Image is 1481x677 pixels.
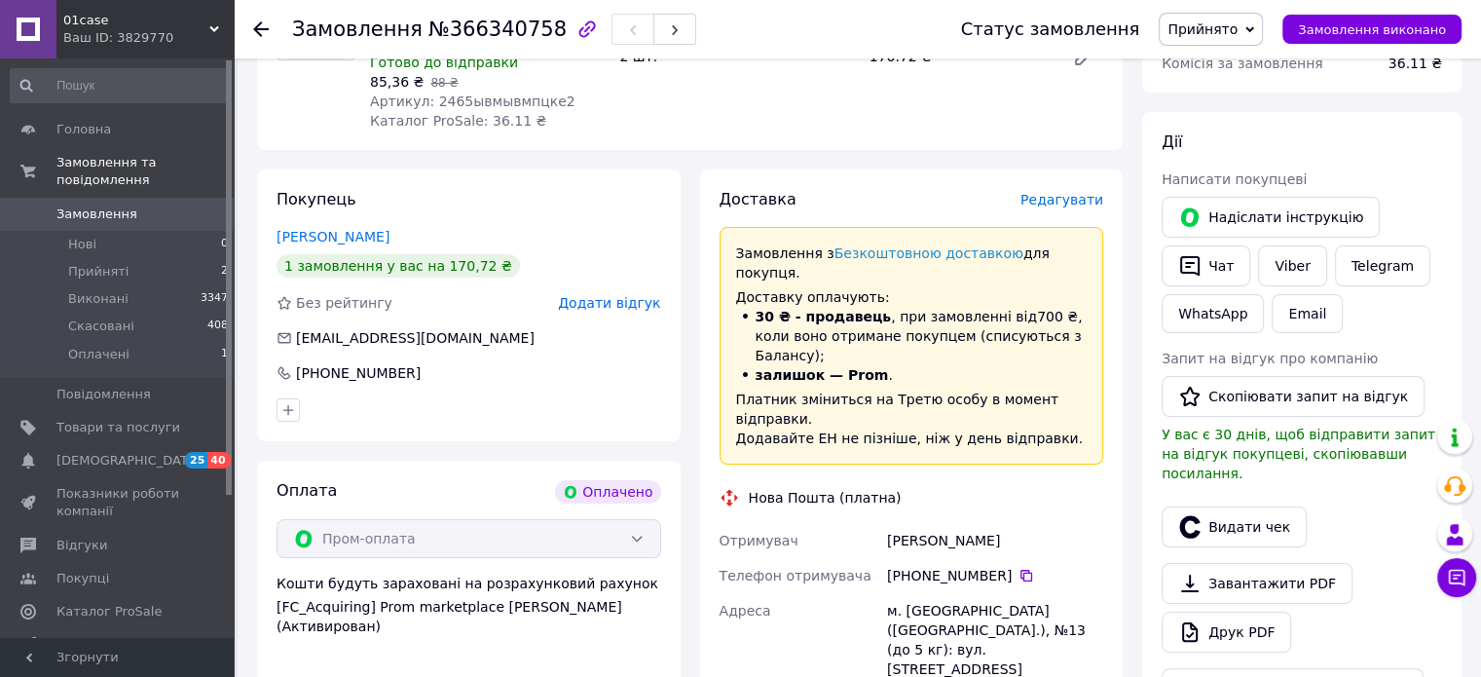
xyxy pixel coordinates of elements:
span: Відгуки [56,537,107,554]
p: Замовлення з для покупця. [736,244,1088,283]
p: Платник зміниться на Третю особу в момент відправки. Додавайте ЕН не пізніше, ніж у день відправки. [736,390,1088,448]
a: Viber [1258,245,1326,286]
span: Редагувати [1020,192,1103,207]
div: Статус замовлення [961,19,1140,39]
span: Замовлення [56,206,137,223]
div: 1 замовлення у вас на 170,72 ₴ [277,254,520,278]
span: Без рейтингу [296,295,392,311]
span: 408 [207,318,228,335]
span: [DEMOGRAPHIC_DATA] [56,452,201,470]
span: №366340758 [428,18,567,41]
span: Оплачені [68,346,130,363]
span: Замовлення виконано [1298,22,1446,37]
div: [PERSON_NAME] [883,523,1107,558]
input: Пошук [10,68,230,103]
b: залишок — Prom [756,367,889,383]
span: Замовлення [292,18,423,41]
a: [PERSON_NAME] [277,229,389,244]
div: Кошти будуть зараховані на розрахунковий рахунок [277,574,661,636]
span: Адреса [720,603,771,619]
div: [PHONE_NUMBER] [294,363,423,383]
span: Запит на відгук про компанію [1162,351,1378,366]
button: Замовлення виконано [1282,15,1462,44]
button: Чат з покупцем [1437,558,1476,597]
span: Замовлення та повідомлення [56,154,234,189]
span: У вас є 30 днів, щоб відправити запит на відгук покупцеві, скопіювавши посилання. [1162,427,1435,481]
a: Telegram [1335,245,1430,286]
a: Друк PDF [1162,612,1291,653]
span: Написати покупцеві [1162,171,1307,187]
div: Ваш ID: 3829770 [63,29,234,47]
span: Головна [56,121,111,138]
span: 85,36 ₴ [370,74,424,90]
span: Додати відгук [558,295,660,311]
span: Дії [1162,132,1182,151]
span: Доставка [720,190,796,208]
span: 25 [185,452,207,469]
span: 01case [63,12,209,29]
span: 3347 [201,290,228,308]
span: Оплата [277,481,337,500]
a: Завантажити PDF [1162,563,1352,604]
button: Email [1272,294,1343,333]
button: Надіслати інструкцію [1162,197,1380,238]
span: Готово до відправки [370,55,518,70]
span: 36.11 ₴ [1388,56,1442,71]
span: Показники роботи компанії [56,485,180,520]
div: Доставку оплачують: [720,227,1104,466]
div: Нова Пошта (платна) [744,488,907,508]
span: 88 ₴ [430,76,458,90]
span: Отримувач [720,533,798,548]
span: 2 [221,263,228,281]
button: Видати чек [1162,507,1307,547]
div: [FC_Acquiring] Prom marketplace [PERSON_NAME] (Активирован) [277,597,661,636]
div: Повернутися назад [253,19,269,39]
span: Аналітика [56,636,124,654]
span: Прийняті [68,263,129,281]
li: , при замовленні від 700 ₴ , коли воно отримане покупцем (списуються з Балансу); [736,307,1088,365]
span: Виконані [68,290,129,308]
span: Товари та послуги [56,419,180,436]
span: Нові [68,236,96,253]
span: Каталог ProSale [56,603,162,621]
span: 1 [221,346,228,363]
span: Повідомлення [56,386,151,403]
span: Комісія за замовлення [1162,56,1323,71]
span: Прийнято [1167,21,1238,37]
span: Артикул: 2465ывмывмпцке2 [370,94,575,109]
span: Каталог ProSale: 36.11 ₴ [370,113,546,129]
button: Скопіювати запит на відгук [1162,376,1425,417]
button: Чат [1162,245,1250,286]
a: WhatsApp [1162,294,1264,333]
b: 30 ₴ - продавець [756,309,892,324]
span: [EMAIL_ADDRESS][DOMAIN_NAME] [296,330,535,346]
div: [PHONE_NUMBER] [887,566,1103,585]
span: Покупець [277,190,356,208]
span: Покупці [56,570,109,587]
span: 40 [207,452,230,469]
span: Телефон отримувача [720,568,871,583]
a: Безкоштовною доставкою [834,245,1023,261]
span: Скасовані [68,318,134,335]
div: Оплачено [555,480,660,504]
li: . [736,365,1088,385]
span: 0 [221,236,228,253]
